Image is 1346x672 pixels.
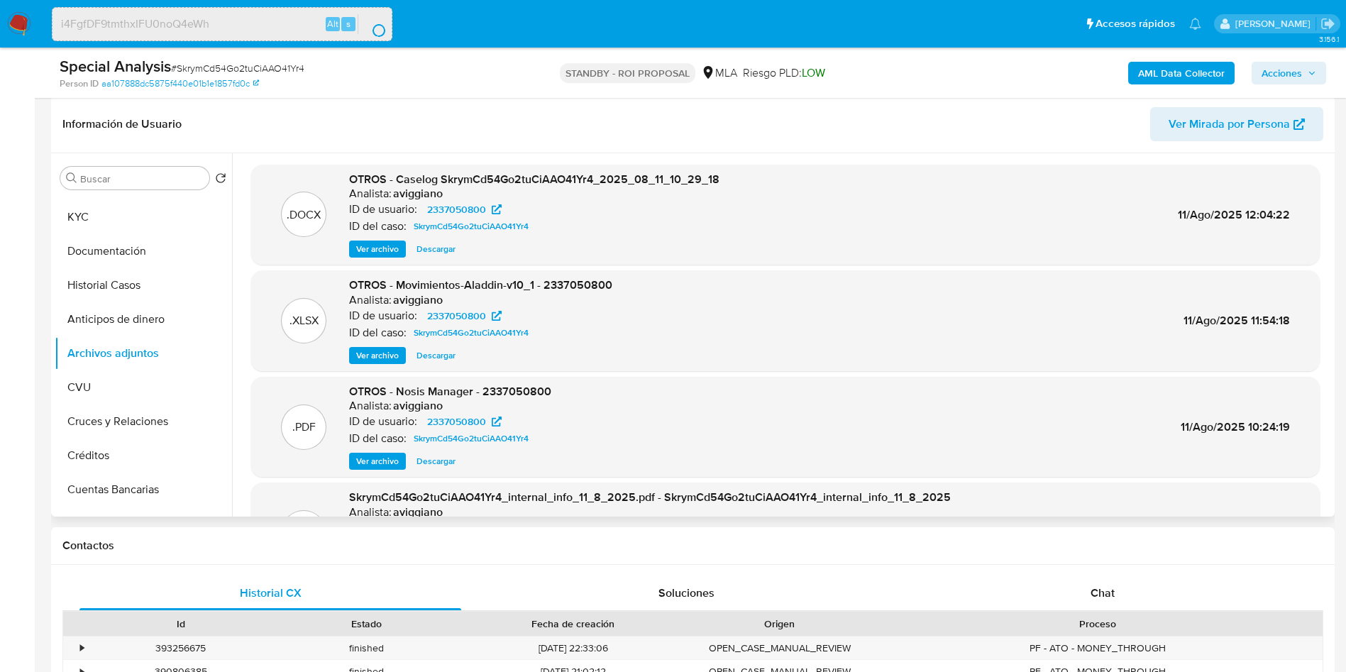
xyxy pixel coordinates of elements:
p: Analista: [349,293,392,307]
button: Cuentas Bancarias [55,473,232,507]
span: Descargar [417,242,456,256]
span: Chat [1091,585,1115,601]
a: 2337050800 [419,413,510,430]
div: [DATE] 22:33:06 [460,637,687,660]
h1: Información de Usuario [62,117,182,131]
p: .DOCX [287,207,321,223]
a: SkrymCd54Go2tuCiAAO41Yr4 [408,324,534,341]
div: Id [98,617,264,631]
span: LOW [802,65,825,81]
span: Ver archivo [356,242,399,256]
div: • [80,641,84,655]
button: KYC [55,200,232,234]
button: Créditos [55,439,232,473]
p: ID del caso: [349,219,407,233]
button: AML Data Collector [1128,62,1235,84]
span: SkrymCd54Go2tuCiAAO41Yr4 [414,324,529,341]
span: OTROS - Caselog SkrymCd54Go2tuCiAAO41Yr4_2025_08_11_10_29_18 [349,171,719,187]
button: search-icon [358,14,387,34]
span: s [346,17,351,31]
p: Analista: [349,505,392,519]
a: Salir [1320,16,1335,31]
button: Ver archivo [349,453,406,470]
button: Archivos adjuntos [55,336,232,370]
input: Buscar [80,172,204,185]
span: SkrymCd54Go2tuCiAAO41Yr4_internal_info_11_8_2025.pdf - SkrymCd54Go2tuCiAAO41Yr4_internal_info_11_... [349,489,951,505]
div: 393256675 [88,637,274,660]
button: Descargar [409,241,463,258]
button: Descargar [409,453,463,470]
b: AML Data Collector [1138,62,1225,84]
span: Ver Mirada por Persona [1169,107,1290,141]
button: Ver archivo [349,241,406,258]
p: ID del caso: [349,326,407,340]
b: Special Analysis [60,55,171,77]
a: aa107888dc5875f440e01b1e1857fd0c [101,77,259,90]
button: CVU [55,370,232,404]
p: Analista: [349,399,392,413]
span: # SkrymCd54Go2tuCiAAO41Yr4 [171,61,304,75]
div: Fecha de creación [470,617,677,631]
a: SkrymCd54Go2tuCiAAO41Yr4 [408,430,534,447]
button: Acciones [1252,62,1326,84]
div: finished [274,637,460,660]
input: Buscar usuario o caso... [53,15,392,33]
div: OPEN_CASE_MANUAL_REVIEW [687,637,873,660]
span: OTROS - Nosis Manager - 2337050800 [349,383,551,400]
p: STANDBY - ROI PROPOSAL [560,63,695,83]
button: Descargar [409,347,463,364]
span: 2337050800 [427,201,486,218]
div: Estado [284,617,450,631]
p: .XLSX [289,313,319,329]
p: Analista: [349,187,392,201]
button: Volver al orden por defecto [215,172,226,188]
div: Proceso [883,617,1313,631]
h6: aviggiano [393,505,443,519]
span: 2337050800 [427,413,486,430]
a: 2337050800 [419,307,510,324]
b: Person ID [60,77,99,90]
p: .PDF [292,419,316,435]
span: Riesgo PLD: [743,65,825,81]
span: Historial CX [240,585,302,601]
h6: aviggiano [393,399,443,413]
button: Ver archivo [349,347,406,364]
span: 11/Ago/2025 10:24:19 [1181,419,1290,435]
h1: Contactos [62,539,1323,553]
h6: aviggiano [393,187,443,201]
a: SkrymCd54Go2tuCiAAO41Yr4 [408,218,534,235]
p: ID del caso: [349,431,407,446]
button: Documentación [55,234,232,268]
p: gustavo.deseta@mercadolibre.com [1235,17,1315,31]
div: MLA [701,65,737,81]
span: SkrymCd54Go2tuCiAAO41Yr4 [414,430,529,447]
span: OTROS - Movimientos-Aladdin-v10_1 - 2337050800 [349,277,612,293]
span: Accesos rápidos [1096,16,1175,31]
span: 3.156.1 [1319,33,1339,45]
div: Origen [697,617,863,631]
h6: aviggiano [393,293,443,307]
p: ID de usuario: [349,309,417,323]
a: Notificaciones [1189,18,1201,30]
button: Cruces y Relaciones [55,404,232,439]
p: ID de usuario: [349,202,417,216]
span: Descargar [417,454,456,468]
button: Buscar [66,172,77,184]
a: 2337050800 [419,201,510,218]
span: Ver archivo [356,454,399,468]
div: PF - ATO - MONEY_THROUGH [873,637,1323,660]
span: 2337050800 [427,307,486,324]
span: SkrymCd54Go2tuCiAAO41Yr4 [414,218,529,235]
span: Descargar [417,348,456,363]
span: Ver archivo [356,348,399,363]
p: ID de usuario: [349,414,417,429]
span: Acciones [1262,62,1302,84]
span: 11/Ago/2025 12:04:22 [1178,206,1290,223]
button: Historial Casos [55,268,232,302]
button: Datos Modificados [55,507,232,541]
span: Soluciones [658,585,715,601]
button: Ver Mirada por Persona [1150,107,1323,141]
button: Anticipos de dinero [55,302,232,336]
span: 11/Ago/2025 11:54:18 [1184,312,1290,329]
span: Alt [327,17,338,31]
